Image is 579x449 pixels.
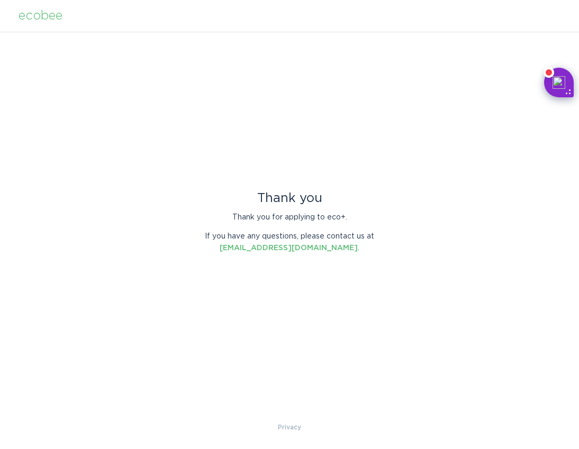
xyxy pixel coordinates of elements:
a: [EMAIL_ADDRESS][DOMAIN_NAME] [220,244,358,252]
div: Thank you [197,193,382,204]
p: Thank you for applying to eco+. [197,212,382,223]
p: If you have any questions, please contact us at . [197,231,382,254]
a: Privacy Policy & Terms of Use [278,421,301,433]
div: ecobee [19,10,62,22]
